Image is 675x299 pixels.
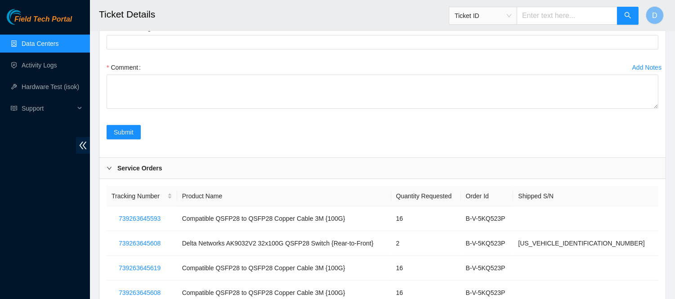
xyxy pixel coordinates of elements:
button: Submit [107,125,141,139]
a: Activity Logs [22,62,57,69]
td: [US_VEHICLE_IDENTIFICATION_NUMBER] [513,231,658,256]
button: Add Notes [632,60,662,75]
span: D [652,10,657,21]
span: 739263645608 [119,238,161,248]
input: Enter text here... [517,7,617,25]
button: 739263645593 [112,211,168,226]
div: Add Notes [632,64,662,71]
span: 739263645608 [119,288,161,298]
td: 16 [391,256,461,281]
label: Comment [107,60,144,75]
td: Compatible QSFP28 to QSFP28 Copper Cable 3M {100G} [177,256,391,281]
span: Submit [114,127,134,137]
th: Product Name [177,186,391,206]
button: 739263645619 [112,261,168,275]
a: Hardware Test (isok) [22,83,79,90]
a: Akamai TechnologiesField Tech Portal [7,16,72,28]
span: 739263645619 [119,263,161,273]
td: 2 [391,231,461,256]
span: Support [22,99,75,117]
span: Ticket ID [455,9,511,22]
input: Return Tracking [107,35,658,49]
button: D [646,6,664,24]
td: B-V-5KQ523P [461,231,514,256]
span: search [624,12,631,20]
td: B-V-5KQ523P [461,206,514,231]
span: right [107,165,112,171]
span: 739263645593 [119,214,161,223]
textarea: Comment [107,75,658,109]
td: Compatible QSFP28 to QSFP28 Copper Cable 3M {100G} [177,206,391,231]
td: Delta Networks AK9032V2 32x100G QSFP28 Switch {Rear-to-Front} [177,231,391,256]
div: Service Orders [99,158,666,179]
button: search [617,7,639,25]
span: Field Tech Portal [14,15,72,24]
td: B-V-5KQ523P [461,256,514,281]
b: Service Orders [117,163,162,173]
td: 16 [391,206,461,231]
th: Shipped S/N [513,186,658,206]
th: Quantity Requested [391,186,461,206]
th: Order Id [461,186,514,206]
span: read [11,105,17,112]
span: double-left [76,137,90,154]
img: Akamai Technologies [7,9,45,25]
button: 739263645608 [112,236,168,250]
a: Data Centers [22,40,58,47]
